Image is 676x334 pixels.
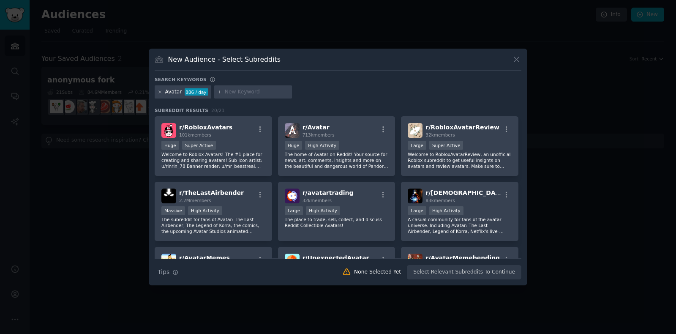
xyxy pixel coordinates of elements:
img: avatartrading [285,189,300,203]
span: Tips [158,268,169,277]
div: Large [408,206,426,215]
span: 2.2M members [179,198,211,203]
img: AvatarMemes [161,254,176,268]
div: High Activity [305,141,339,150]
img: RobloxAvatars [161,123,176,138]
div: High Activity [429,206,463,215]
div: Avatar [165,88,182,96]
button: Tips [155,265,181,279]
span: r/ AvatarMemebending [425,255,500,261]
p: The subreddit for fans of Avatar: The Last Airbender, The Legend of Korra, the comics, the upcomi... [161,216,265,234]
span: r/ [DEMOGRAPHIC_DATA] [425,189,506,196]
img: TheLastAirbender [161,189,176,203]
span: r/ Avatar [303,124,330,131]
div: 886 / day [185,88,208,96]
img: RobloxAvatarReview [408,123,422,138]
h3: Search keywords [155,77,207,82]
span: 713k members [303,132,335,137]
span: 20 / 21 [211,108,225,113]
div: Huge [161,141,179,150]
span: Subreddit Results [155,107,208,113]
p: A casual community for fans of the avatar universe. Including Avatar: The Last Airbender, Legend ... [408,216,512,234]
div: High Activity [188,206,222,215]
p: Welcome to Roblox Avatars! The #1 place for creating and sharing avatars! Sub Icon artist: u/rinr... [161,151,265,169]
span: 83k members [425,198,455,203]
div: High Activity [306,206,340,215]
img: Avatarthelastairbende [408,189,422,203]
img: Avatar [285,123,300,138]
span: r/ UnexpectedAvatar [303,255,369,261]
div: Large [408,141,426,150]
p: The place to trade, sell, collect, and discuss Reddit Collectible Avatars! [285,216,389,228]
span: r/ RobloxAvatars [179,124,232,131]
span: 101k members [179,132,211,137]
div: Massive [161,206,185,215]
input: New Keyword [225,88,289,96]
p: The home of Avatar on Reddit! Your source for news, art, comments, insights and more on the beaut... [285,151,389,169]
p: Welcome to RobloxAvatarReview, an unofficial Roblox subreddit to get useful insights on avatars a... [408,151,512,169]
img: AvatarMemebending [408,254,422,268]
span: r/ TheLastAirbender [179,189,244,196]
div: None Selected Yet [354,268,401,276]
span: r/ AvatarMemes [179,255,230,261]
img: UnexpectedAvatar [285,254,300,268]
div: Huge [285,141,303,150]
div: Super Active [429,141,463,150]
div: Super Active [182,141,216,150]
span: r/ RobloxAvatarReview [425,124,499,131]
span: 32k members [303,198,332,203]
div: Large [285,206,303,215]
span: r/ avatartrading [303,189,354,196]
span: 32k members [425,132,455,137]
h3: New Audience - Select Subreddits [168,55,281,64]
